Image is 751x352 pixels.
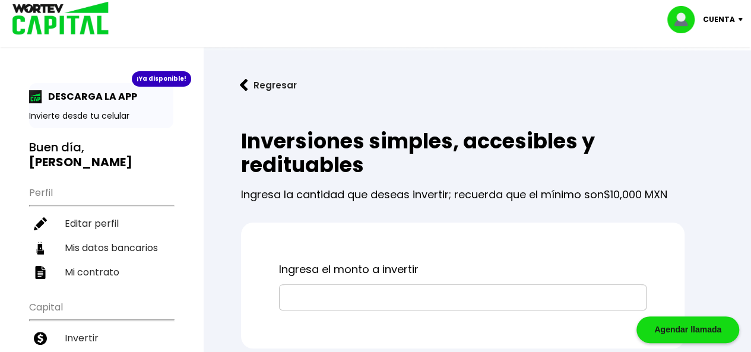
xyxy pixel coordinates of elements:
a: Invertir [29,326,173,350]
p: Invierte desde tu celular [29,110,173,122]
div: Agendar llamada [636,316,739,343]
a: Mi contrato [29,260,173,284]
div: ¡Ya disponible! [132,71,191,87]
p: Cuenta [703,11,735,28]
img: invertir-icon.b3b967d7.svg [34,332,47,345]
p: Ingresa el monto a invertir [279,261,647,278]
img: flecha izquierda [240,79,248,91]
img: profile-image [667,6,703,33]
ul: Perfil [29,179,173,284]
p: DESCARGA LA APP [42,89,137,104]
a: Editar perfil [29,211,173,236]
span: $10,000 MXN [604,187,667,202]
img: editar-icon.952d3147.svg [34,217,47,230]
h3: Buen día, [29,140,173,170]
a: Mis datos bancarios [29,236,173,260]
img: datos-icon.10cf9172.svg [34,242,47,255]
p: Ingresa la cantidad que deseas invertir; recuerda que el mínimo son [241,177,685,204]
img: app-icon [29,90,42,103]
button: Regresar [222,69,315,101]
h2: Inversiones simples, accesibles y redituables [241,129,685,177]
img: contrato-icon.f2db500c.svg [34,266,47,279]
b: [PERSON_NAME] [29,154,132,170]
img: icon-down [735,18,751,21]
a: flecha izquierdaRegresar [222,69,732,101]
